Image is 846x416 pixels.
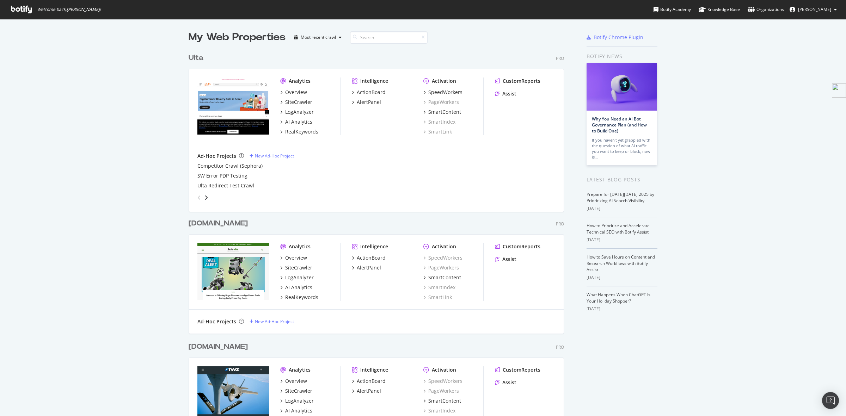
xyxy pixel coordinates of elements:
a: SmartIndex [423,407,455,414]
div: SmartContent [428,274,461,281]
a: LogAnalyzer [280,274,314,281]
div: CustomReports [503,366,540,373]
a: SpeedWorkers [423,378,462,385]
div: [DATE] [587,274,657,281]
div: Activation [432,366,456,373]
div: Assist [502,379,516,386]
div: ActionBoard [357,89,386,96]
a: SmartContent [423,274,461,281]
a: New Ad-Hoc Project [250,318,294,324]
div: Overview [285,378,307,385]
a: Assist [495,256,516,263]
a: Ulta Redirect Test Crawl [197,182,254,189]
a: Assist [495,90,516,97]
div: Activation [432,243,456,250]
a: Ulta [189,53,206,63]
div: New Ad-Hoc Project [255,318,294,324]
a: AI Analytics [280,284,312,291]
div: Intelligence [360,77,388,85]
a: Prepare for [DATE][DATE] 2025 by Prioritizing AI Search Visibility [587,191,654,204]
img: side-widget.svg [832,83,846,98]
div: AlertPanel [357,387,381,395]
a: SW Error PDP Testing [197,172,247,179]
a: CustomReports [495,366,540,373]
a: PageWorkers [423,99,459,106]
a: SmartContent [423,108,461,116]
a: What Happens When ChatGPT Is Your Holiday Shopper? [587,292,650,304]
div: SmartContent [428,108,461,116]
a: Why You Need an AI Bot Governance Plan (and How to Build One) [592,116,647,134]
a: Overview [280,89,307,96]
a: RealKeywords [280,294,318,301]
a: How to Save Hours on Content and Research Workflows with Botify Assist [587,254,655,273]
div: New Ad-Hoc Project [255,153,294,159]
a: PageWorkers [423,387,459,395]
div: SiteCrawler [285,99,312,106]
a: [DOMAIN_NAME] [189,218,251,229]
a: CustomReports [495,243,540,250]
div: AI Analytics [285,407,312,414]
div: RealKeywords [285,294,318,301]
a: AI Analytics [280,118,312,125]
div: PageWorkers [423,264,459,271]
div: My Web Properties [189,30,286,44]
div: If you haven’t yet grappled with the question of what AI traffic you want to keep or block, now is… [592,137,652,160]
div: AlertPanel [357,264,381,271]
a: CustomReports [495,77,540,85]
div: Ad-Hoc Projects [197,318,236,325]
div: [DOMAIN_NAME] [189,218,248,229]
div: Competitor Crawl (Sephora) [197,162,263,169]
div: [DOMAIN_NAME] [189,342,248,352]
div: Activation [432,77,456,85]
div: Ulta [189,53,203,63]
a: SpeedWorkers [423,89,462,96]
div: ActionBoard [357,378,386,385]
img: www.ulta.com [197,77,269,135]
a: SmartIndex [423,284,455,291]
a: LogAnalyzer [280,397,314,404]
div: LogAnalyzer [285,397,314,404]
img: bobvila.com [197,243,269,300]
div: angle-right [204,194,209,201]
a: [DOMAIN_NAME] [189,342,251,352]
a: SpeedWorkers [423,254,462,261]
div: Pro [556,344,564,350]
div: Assist [502,256,516,263]
a: ActionBoard [352,378,386,385]
div: SpeedWorkers [428,89,462,96]
a: AlertPanel [352,99,381,106]
div: Analytics [289,243,311,250]
div: CustomReports [503,77,540,85]
a: RealKeywords [280,128,318,135]
div: CustomReports [503,243,540,250]
a: SmartLink [423,294,452,301]
a: How to Prioritize and Accelerate Technical SEO with Botify Assist [587,223,650,235]
div: Botify Academy [654,6,691,13]
div: Botify Chrome Plugin [594,34,643,41]
a: Overview [280,378,307,385]
div: SiteCrawler [285,264,312,271]
div: Knowledge Base [699,6,740,13]
a: LogAnalyzer [280,108,314,116]
a: New Ad-Hoc Project [250,153,294,159]
div: Most recent crawl [301,35,336,39]
div: Organizations [748,6,784,13]
a: SmartLink [423,128,452,135]
div: Pro [556,55,564,61]
div: LogAnalyzer [285,274,314,281]
div: AI Analytics [285,118,312,125]
div: [DATE] [587,306,657,312]
a: SmartIndex [423,118,455,125]
div: Botify news [587,52,657,60]
div: AlertPanel [357,99,381,106]
div: [DATE] [587,205,657,212]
